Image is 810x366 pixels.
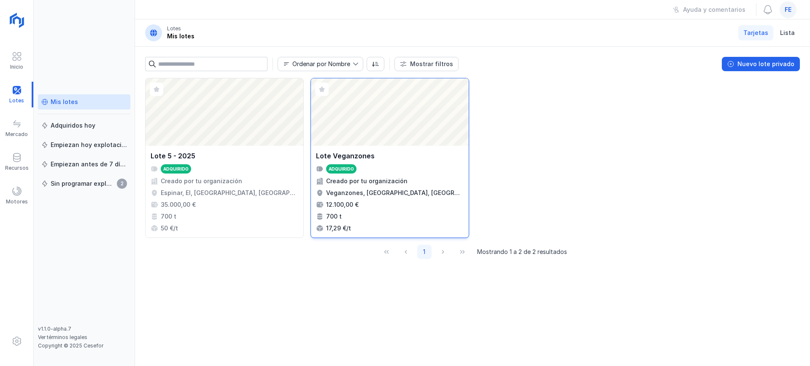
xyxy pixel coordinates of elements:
div: Lotes [167,25,181,32]
div: 35.000,00 € [161,200,196,209]
div: Empiezan antes de 7 días [51,160,127,168]
a: Lote VeganzonesAdquiridoCreado por tu organizaciónVeganzones, [GEOGRAPHIC_DATA], [GEOGRAPHIC_DATA... [310,78,469,238]
div: Mis lotes [167,32,194,40]
div: 700 t [326,212,342,221]
div: Creado por tu organización [326,177,408,185]
div: Mercado [5,131,28,138]
a: Ver términos legales [38,334,87,340]
div: Adquirido [329,166,354,172]
div: Mostrar filtros [410,60,453,68]
span: Nombre [278,57,353,71]
button: Ayuda y comentarios [667,3,751,17]
a: Tarjetas [738,25,773,40]
a: Empiezan hoy explotación [38,137,130,152]
div: Lote 5 - 2025 [151,151,195,161]
button: Nuevo lote privado [722,57,800,71]
div: Sin programar explotación [51,179,114,188]
a: Lote 5 - 2025AdquiridoCreado por tu organizaciónEspinar, El, [GEOGRAPHIC_DATA], [GEOGRAPHIC_DATA]... [145,78,304,238]
div: Ayuda y comentarios [683,5,745,14]
div: 17,29 €/t [326,224,351,232]
div: Mis lotes [51,98,78,106]
div: Inicio [10,64,23,70]
div: Copyright © 2025 Cesefor [38,342,130,349]
button: Page 1 [417,245,432,259]
span: Tarjetas [743,29,768,37]
a: Empiezan antes de 7 días [38,157,130,172]
div: Empiezan hoy explotación [51,141,127,149]
div: Ordenar por Nombre [292,61,350,67]
span: 2 [117,179,127,189]
a: Adquiridos hoy [38,118,130,133]
span: Mostrando 1 a 2 de 2 resultados [477,248,567,256]
a: Lista [775,25,800,40]
button: Mostrar filtros [394,57,459,71]
div: Creado por tu organización [161,177,242,185]
div: 50 €/t [161,224,178,232]
a: Sin programar explotación2 [38,176,130,191]
span: Lista [780,29,795,37]
div: Lote Veganzones [316,151,375,161]
a: Mis lotes [38,94,130,110]
div: Veganzones, [GEOGRAPHIC_DATA], [GEOGRAPHIC_DATA], [GEOGRAPHIC_DATA] [326,189,464,197]
div: 700 t [161,212,176,221]
img: logoRight.svg [6,10,27,31]
div: Recursos [5,165,29,171]
div: Adquiridos hoy [51,121,95,130]
div: Adquirido [163,166,189,172]
span: fe [785,5,791,14]
div: Nuevo lote privado [737,60,794,68]
div: v1.1.0-alpha.7 [38,326,130,332]
div: Motores [6,198,28,205]
div: Espinar, El, [GEOGRAPHIC_DATA], [GEOGRAPHIC_DATA], [GEOGRAPHIC_DATA] [161,189,298,197]
div: 12.100,00 € [326,200,359,209]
